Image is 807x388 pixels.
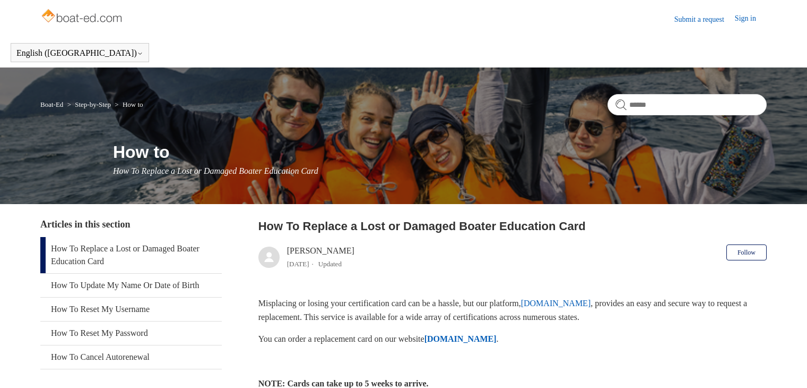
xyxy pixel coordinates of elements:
a: Sign in [735,13,767,26]
a: [DOMAIN_NAME] [424,334,497,343]
a: Boat-Ed [40,100,63,108]
a: [DOMAIN_NAME] [521,299,591,308]
li: Updated [318,260,342,268]
img: Boat-Ed Help Center home page [40,6,125,28]
li: Boat-Ed [40,100,65,108]
time: 04/08/2025, 09:48 [287,260,309,268]
input: Search [608,94,767,115]
a: How To Reset My Username [40,298,222,321]
span: How To Replace a Lost or Damaged Boater Education Card [113,166,318,175]
span: You can order a replacement card on our website [258,334,424,343]
li: How to [112,100,143,108]
a: Step-by-Step [75,100,111,108]
button: English ([GEOGRAPHIC_DATA]) [16,48,143,58]
a: Submit a request [674,14,735,25]
button: Follow Article [726,244,767,260]
h1: How to [113,139,767,165]
p: Misplacing or losing your certification card can be a hassle, but our platform, , provides an eas... [258,297,767,324]
a: How To Replace a Lost or Damaged Boater Education Card [40,237,222,273]
li: Step-by-Step [65,100,113,108]
h2: How To Replace a Lost or Damaged Boater Education Card [258,217,767,235]
div: [PERSON_NAME] [287,244,354,270]
span: Articles in this section [40,219,130,230]
a: How To Cancel Autorenewal [40,345,222,369]
a: How to [123,100,143,108]
a: How To Reset My Password [40,322,222,345]
a: How To Update My Name Or Date of Birth [40,274,222,297]
strong: NOTE: Cards can take up to 5 weeks to arrive. [258,379,429,388]
span: . [497,334,499,343]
